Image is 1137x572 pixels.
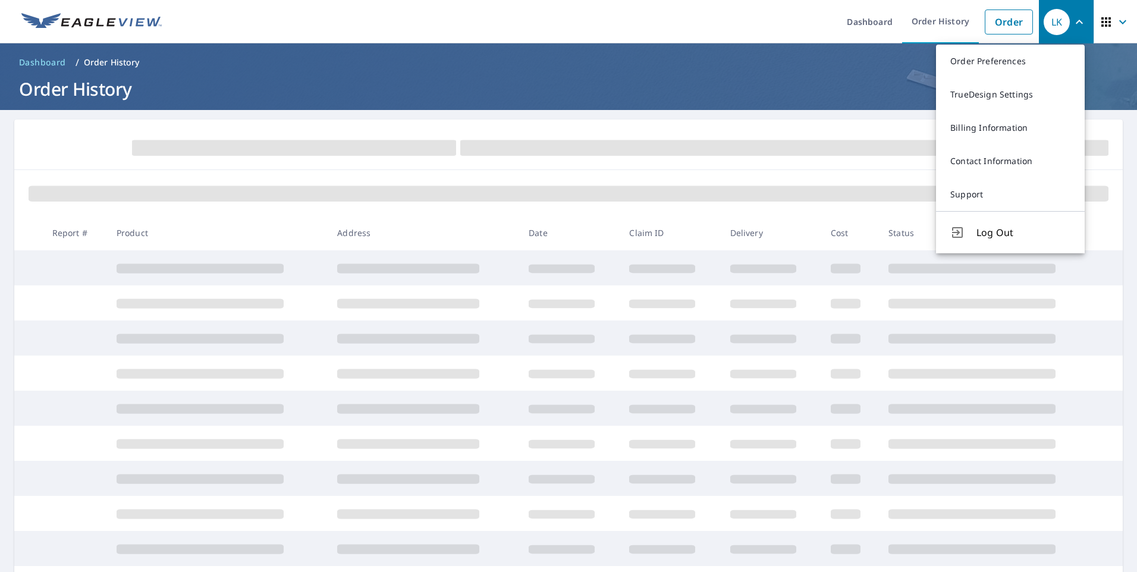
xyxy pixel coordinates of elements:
[328,215,519,250] th: Address
[985,10,1033,34] a: Order
[976,225,1070,240] span: Log Out
[84,56,140,68] p: Order History
[21,13,162,31] img: EV Logo
[936,78,1085,111] a: TrueDesign Settings
[43,215,107,250] th: Report #
[620,215,720,250] th: Claim ID
[519,215,620,250] th: Date
[936,144,1085,178] a: Contact Information
[936,211,1085,253] button: Log Out
[1044,9,1070,35] div: LK
[721,215,821,250] th: Delivery
[19,56,66,68] span: Dashboard
[14,53,1123,72] nav: breadcrumb
[821,215,879,250] th: Cost
[107,215,328,250] th: Product
[936,45,1085,78] a: Order Preferences
[879,215,1100,250] th: Status
[936,178,1085,211] a: Support
[14,77,1123,101] h1: Order History
[936,111,1085,144] a: Billing Information
[76,55,79,70] li: /
[14,53,71,72] a: Dashboard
